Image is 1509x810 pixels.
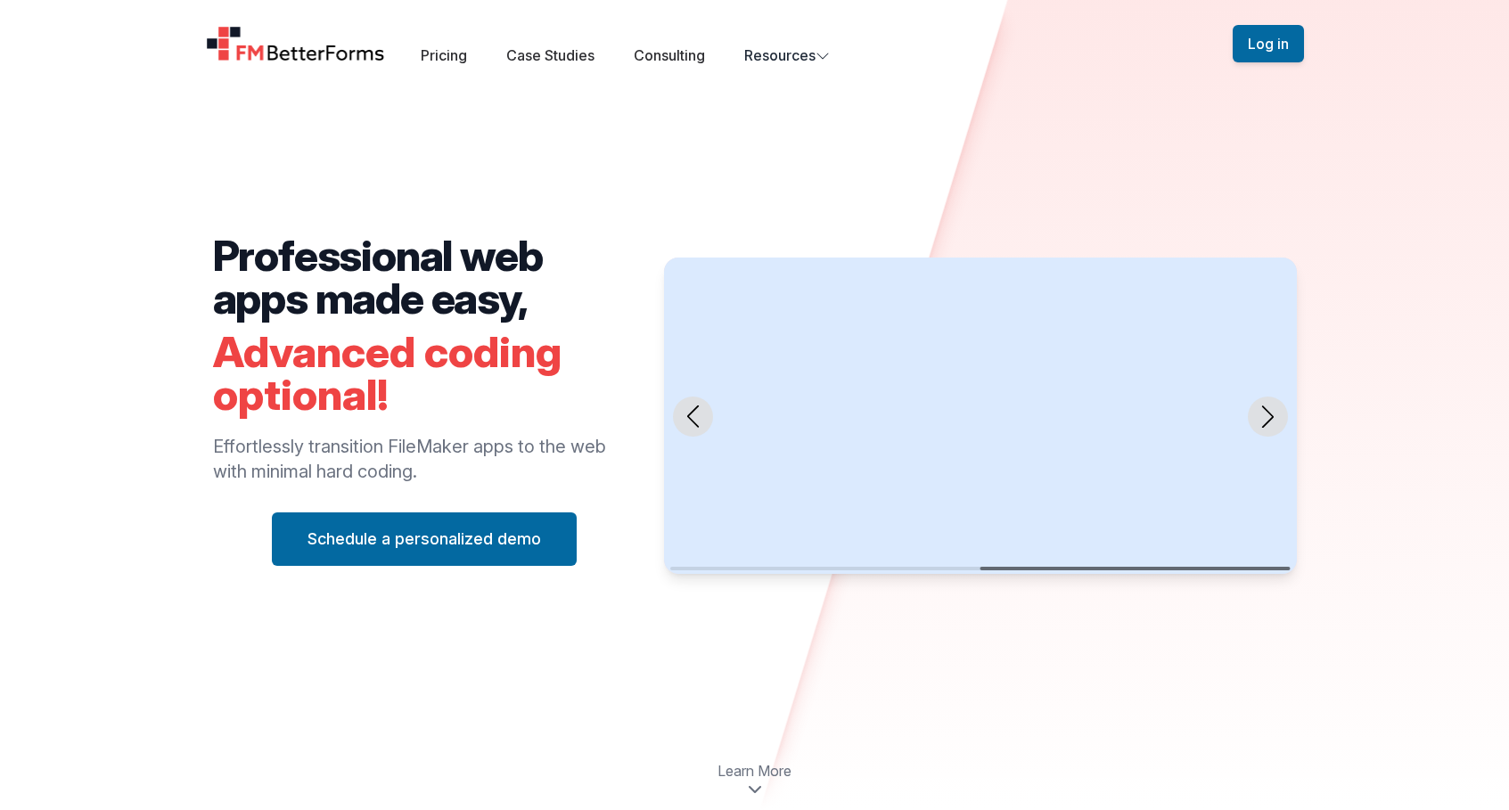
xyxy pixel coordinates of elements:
[1233,25,1304,62] button: Log in
[634,46,705,64] a: Consulting
[421,46,467,64] a: Pricing
[213,434,636,484] p: Effortlessly transition FileMaker apps to the web with minimal hard coding.
[185,21,1325,66] nav: Global
[744,45,830,66] button: Resources
[213,234,636,320] h2: Professional web apps made easy,
[213,331,636,416] h2: Advanced coding optional!
[664,258,1296,574] swiper-slide: 2 / 2
[206,26,386,61] a: Home
[506,46,595,64] a: Case Studies
[272,512,577,566] button: Schedule a personalized demo
[718,760,791,781] span: Learn More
